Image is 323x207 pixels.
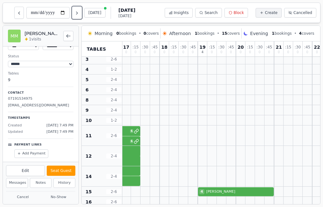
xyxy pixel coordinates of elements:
span: 0 [125,51,127,54]
span: 1 - 2 [106,118,121,123]
span: 6 [130,129,133,133]
span: 0 [240,51,242,54]
span: 20 [237,45,244,49]
button: [DATE] [84,8,106,18]
span: 22 [314,45,320,49]
span: 9 [86,107,89,113]
span: 17 [123,45,129,49]
span: 4 [202,51,203,54]
span: : 15 [285,45,291,49]
span: Tables [87,46,106,52]
span: 0 [173,51,175,54]
span: 4 [86,66,89,73]
span: Evening [250,30,268,37]
span: 6 [86,87,89,93]
span: [DATE] [119,7,135,13]
span: 10 [86,117,92,124]
span: 0 [220,51,222,54]
span: 15 [222,31,227,36]
span: 1 [195,31,197,36]
span: : 45 [266,45,272,49]
button: Messages [6,178,28,188]
button: Next day [72,7,82,19]
span: 0 [211,51,213,54]
span: Search [204,10,217,15]
span: 2 - 4 [106,77,121,82]
span: 14 [86,173,92,180]
span: covers [222,31,240,36]
span: : 15 [209,45,215,49]
span: 0 [163,51,165,54]
span: 4 [199,189,204,195]
span: : 45 [190,45,196,49]
span: 0 [144,51,146,54]
span: 0 [192,51,194,54]
span: • [139,31,141,36]
span: 12 [86,153,92,159]
span: [DATE] [119,13,135,18]
button: Cancel [6,193,40,201]
span: 0 [134,51,136,54]
span: [DATE] 7:49 PM [46,123,73,128]
span: 3 [86,56,89,62]
span: 18 [161,45,167,49]
span: • [294,31,297,36]
button: Search [195,8,222,18]
div: MM [8,30,21,42]
p: Timestamps [8,116,73,120]
p: [EMAIL_ADDRESS][DOMAIN_NAME] [8,103,73,108]
span: 0 [316,51,318,54]
span: 0 [268,51,270,54]
span: bookings [272,31,292,36]
span: covers [299,31,314,36]
span: : 30 [257,45,263,49]
span: 2 - 6 [106,189,121,194]
button: Block [224,8,248,18]
span: 16 [86,199,92,205]
span: 2 - 6 [106,133,121,138]
button: No-Show [42,193,75,201]
p: 07191534975 [8,96,73,102]
span: 1 visits [29,37,41,42]
button: Cancelled [284,8,316,18]
span: 0 [258,51,260,54]
button: Seat Guest [47,166,75,176]
span: : 30 [218,45,224,49]
span: Afternoon [169,30,191,37]
button: Create [256,8,282,18]
span: 15 [86,189,92,195]
span: 2 - 6 [106,199,121,204]
span: bookings [195,31,214,36]
h2: [PERSON_NAME] Mcnealis [24,30,59,37]
dd: 9 [8,77,73,83]
span: : 45 [304,45,310,49]
span: Insights [174,10,189,15]
p: Contact [8,91,73,95]
span: Cancelled [293,10,312,15]
dt: Tables [8,71,73,76]
span: : 45 [228,45,234,49]
span: 4 [299,31,302,36]
span: 0 [230,51,232,54]
span: 0 [287,51,289,54]
span: 2 - 4 [106,108,121,113]
span: Morning [94,30,113,37]
span: 2 - 6 [106,57,121,62]
span: : 30 [180,45,186,49]
button: Add Payment [14,149,48,158]
span: 0 [249,51,251,54]
span: 8 [86,97,89,103]
dt: Status [8,54,73,59]
span: 6 [130,139,133,143]
span: 1 [272,31,274,36]
span: 19 [199,45,205,49]
span: : 45 [152,45,158,49]
span: 0 [306,51,308,54]
span: 0 [154,51,155,54]
button: Notes [30,178,52,188]
span: 11 [86,132,92,139]
span: 0 [278,51,280,54]
button: Previous day [14,7,24,19]
span: 0 [297,51,299,54]
span: [PERSON_NAME] [205,189,272,195]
